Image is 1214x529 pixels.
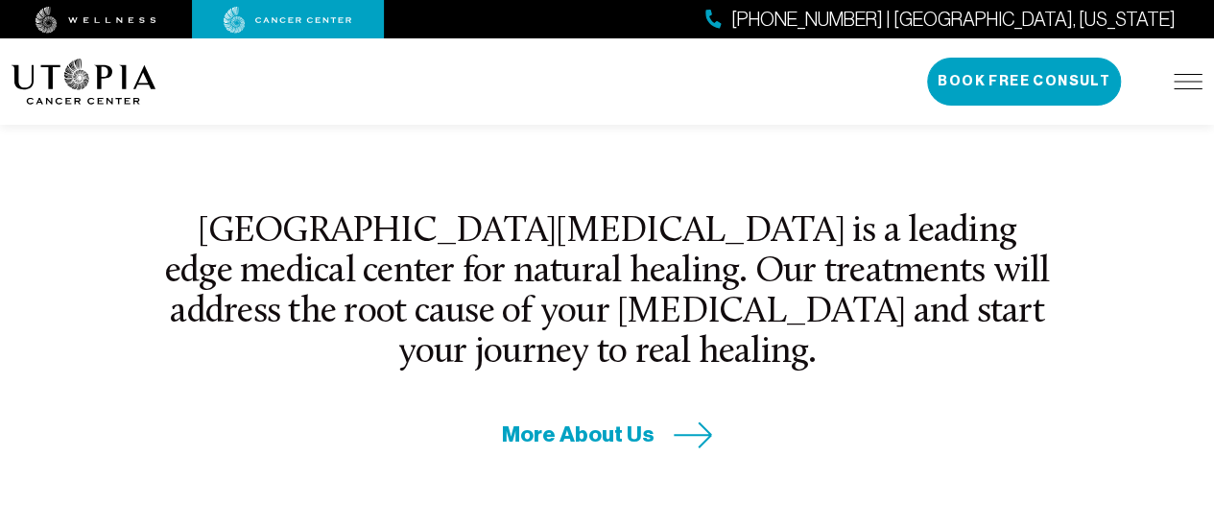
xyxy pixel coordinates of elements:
h2: [GEOGRAPHIC_DATA][MEDICAL_DATA] is a leading edge medical center for natural healing. Our treatme... [163,212,1051,374]
button: Book Free Consult [927,58,1121,106]
img: cancer center [224,7,352,34]
a: More About Us [502,420,713,449]
span: [PHONE_NUMBER] | [GEOGRAPHIC_DATA], [US_STATE] [731,6,1176,34]
img: icon-hamburger [1174,74,1202,89]
span: More About Us [502,420,655,449]
img: logo [12,59,156,105]
a: [PHONE_NUMBER] | [GEOGRAPHIC_DATA], [US_STATE] [705,6,1176,34]
img: wellness [36,7,156,34]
